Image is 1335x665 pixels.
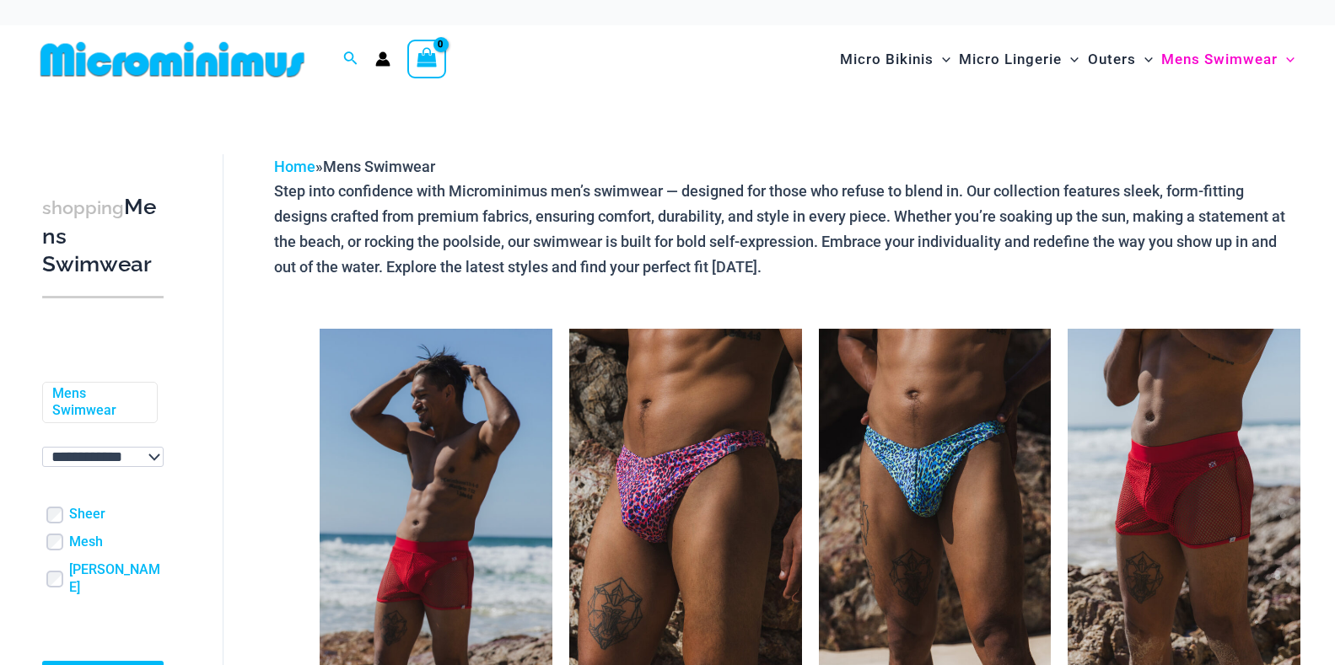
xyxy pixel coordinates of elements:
a: [PERSON_NAME] [69,561,164,597]
select: wpc-taxonomy-pa_color-745982 [42,447,164,467]
a: Search icon link [343,49,358,70]
span: Menu Toggle [934,38,950,81]
span: Outers [1088,38,1136,81]
a: Micro LingerieMenu ToggleMenu Toggle [955,34,1083,85]
span: Mens Swimwear [1161,38,1278,81]
a: Micro BikinisMenu ToggleMenu Toggle [836,34,955,85]
span: Micro Bikinis [840,38,934,81]
a: Account icon link [375,51,390,67]
a: Mens Swimwear [52,385,144,421]
span: shopping [42,197,124,218]
span: Menu Toggle [1062,38,1079,81]
a: Sheer [69,506,105,523]
span: » [274,158,435,175]
span: Mens Swimwear [323,158,435,175]
span: Micro Lingerie [959,38,1062,81]
p: Step into confidence with Microminimus men’s swimwear — designed for those who refuse to blend in... [274,179,1300,279]
img: MM SHOP LOGO FLAT [34,40,311,78]
a: Home [274,158,315,175]
a: View Shopping Cart, empty [407,40,446,78]
span: Menu Toggle [1278,38,1295,81]
span: Menu Toggle [1136,38,1153,81]
a: Mesh [69,534,103,551]
a: OutersMenu ToggleMenu Toggle [1084,34,1157,85]
a: Mens SwimwearMenu ToggleMenu Toggle [1157,34,1299,85]
nav: Site Navigation [833,31,1301,88]
h3: Mens Swimwear [42,193,164,279]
